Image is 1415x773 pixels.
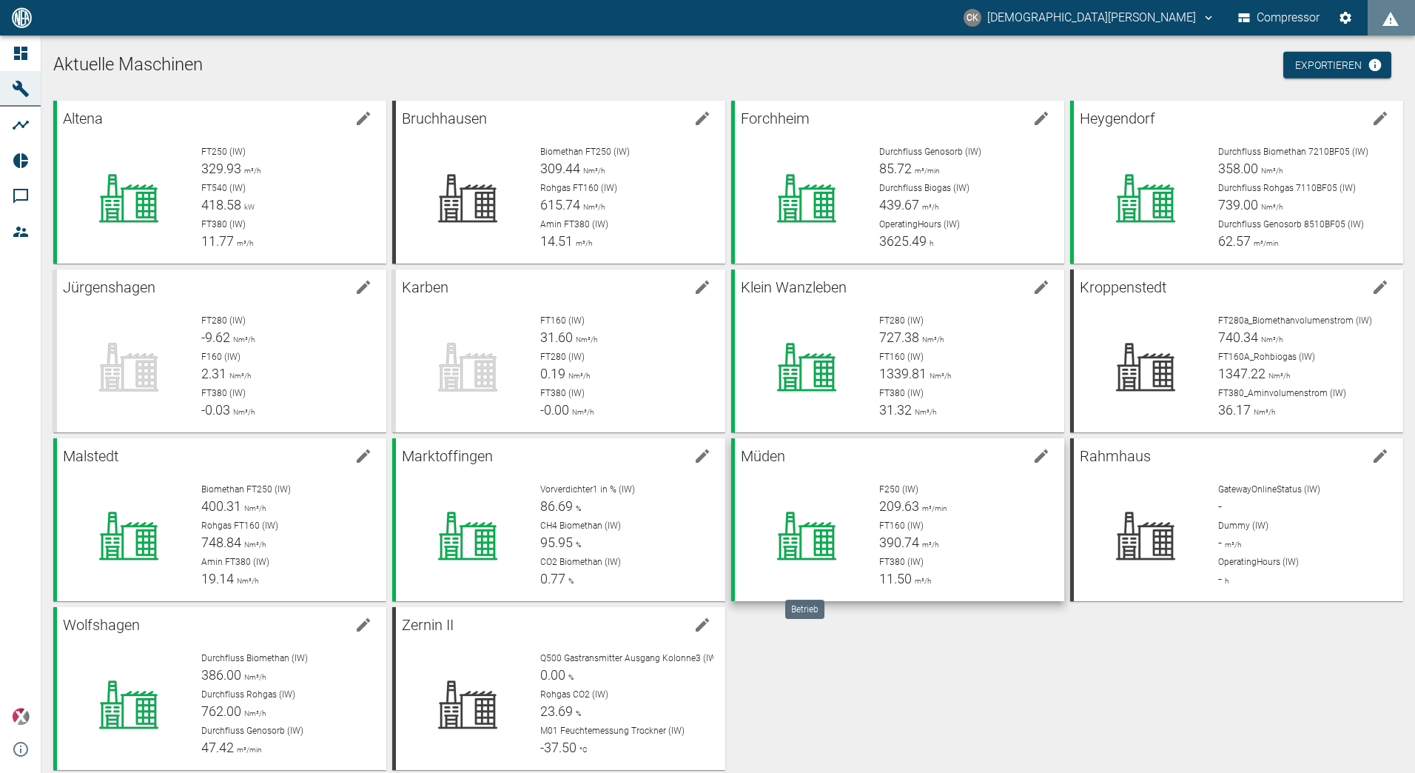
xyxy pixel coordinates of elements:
[1218,571,1222,586] span: -
[201,233,234,249] span: 11.77
[201,667,241,683] span: 386.00
[1218,329,1258,345] span: 740.34
[540,388,585,398] span: FT380 (IW)
[741,447,785,465] span: Müden
[540,183,617,193] span: Rohgas FT160 (IW)
[241,541,266,549] span: Nm³/h
[540,329,573,345] span: 31.60
[879,161,912,176] span: 85.72
[879,233,927,249] span: 3625.49
[201,388,246,398] span: FT380 (IW)
[569,408,594,416] span: Nm³/h
[230,335,255,344] span: Nm³/h
[201,352,241,362] span: F160 (IW)
[1218,147,1368,157] span: Durchfluss Biomethan 7210BF05 (IW)
[1368,58,1382,73] svg: Jetzt mit HF Export
[573,239,592,247] span: m³/h
[201,740,234,755] span: 47.42
[201,147,246,157] span: FT250 (IW)
[540,402,569,418] span: -0.00
[230,408,255,416] span: Nm³/h
[1365,272,1395,302] button: edit machine
[1080,447,1151,465] span: Rahmhaus
[540,147,630,157] span: Biomethan FT250 (IW)
[1218,315,1372,326] span: FT280a_Biomethanvolumenstrom (IW)
[201,653,308,663] span: Durchfluss Biomethan (IW)
[879,219,960,230] span: OperatingHours (IW)
[688,610,717,640] button: edit machine
[688,104,717,133] button: edit machine
[1070,270,1403,432] a: Kroppenstedtedit machineFT280a_Biomethanvolumenstrom (IW)740.34Nm³/hFT160A_Rohbiogas (IW)1347.22N...
[241,203,255,211] span: kW
[1218,388,1346,398] span: FT380_Aminvolumenstrom (IW)
[540,703,573,719] span: 23.69
[63,278,155,296] span: Jürgenshagen
[565,577,574,585] span: %
[540,366,565,381] span: 0.19
[540,535,573,550] span: 95.95
[201,703,241,719] span: 762.00
[540,161,580,176] span: 309.44
[879,315,924,326] span: FT280 (IW)
[540,740,577,755] span: -37.50
[1258,203,1283,211] span: Nm³/h
[879,197,919,213] span: 439.67
[731,438,1064,601] a: Müdenedit machineF250 (IW)209.63m³/minFT160 (IW)390.74m³/hFT380 (IW)11.50m³/h
[53,438,386,601] a: Malstedtedit machineBiomethan FT250 (IW)400.31Nm³/hRohgas FT160 (IW)748.84Nm³/hAmin FT380 (IW)19....
[785,600,824,619] div: Betrieb
[540,498,573,514] span: 86.69
[241,709,266,717] span: Nm³/h
[234,746,262,754] span: m³/min
[879,484,918,495] span: F250 (IW)
[540,352,585,362] span: FT280 (IW)
[349,441,378,471] button: edit machine
[879,352,924,362] span: FT160 (IW)
[1218,366,1266,381] span: 1347.22
[540,653,719,663] span: Q500 Gastransmitter Ausgang Kolonne3 (IW)
[1251,239,1279,247] span: m³/min
[731,270,1064,432] a: Klein Wanzlebenedit machineFT280 (IW)727.38Nm³/hFT160 (IW)1339.81Nm³/hFT380 (IW)31.32Nm³/h
[741,278,847,296] span: Klein Wanzleben
[540,557,621,567] span: CO2 Biomethan (IW)
[241,673,266,681] span: Nm³/h
[201,197,241,213] span: 418.58
[1218,521,1268,531] span: Dummy (IW)
[1218,402,1251,418] span: 36.17
[927,372,951,380] span: Nm³/h
[879,557,924,567] span: FT380 (IW)
[879,147,981,157] span: Durchfluss Genosorb (IW)
[349,104,378,133] button: edit machine
[1251,408,1275,416] span: Nm³/h
[565,372,590,380] span: Nm³/h
[879,521,924,531] span: FT160 (IW)
[349,272,378,302] button: edit machine
[540,726,685,736] span: M01 Feuchtemessung Trockner (IW)
[63,110,103,127] span: Altena
[201,535,241,550] span: 748.84
[879,388,924,398] span: FT380 (IW)
[402,278,448,296] span: Karben
[573,541,581,549] span: %
[1258,335,1283,344] span: Nm³/h
[879,571,912,586] span: 11.50
[540,315,585,326] span: FT160 (IW)
[201,689,295,700] span: Durchfluss Rohgas (IW)
[879,498,919,514] span: 209.63
[540,233,573,249] span: 14.51
[540,689,608,700] span: Rohgas CO2 (IW)
[201,521,278,531] span: Rohgas FT160 (IW)
[1365,441,1395,471] button: edit machine
[927,239,933,247] span: h
[201,183,246,193] span: FT540 (IW)
[741,110,810,127] span: Forchheim
[879,535,919,550] span: 390.74
[1218,498,1222,514] span: -
[919,541,938,549] span: m³/h
[1218,484,1320,495] span: GatewayOnlineStatus (IW)
[573,335,597,344] span: Nm³/h
[1026,441,1056,471] button: edit machine
[201,402,230,418] span: -0.03
[201,726,303,736] span: Durchfluss Genosorb (IW)
[1218,197,1258,213] span: 739.00
[1218,535,1222,550] span: -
